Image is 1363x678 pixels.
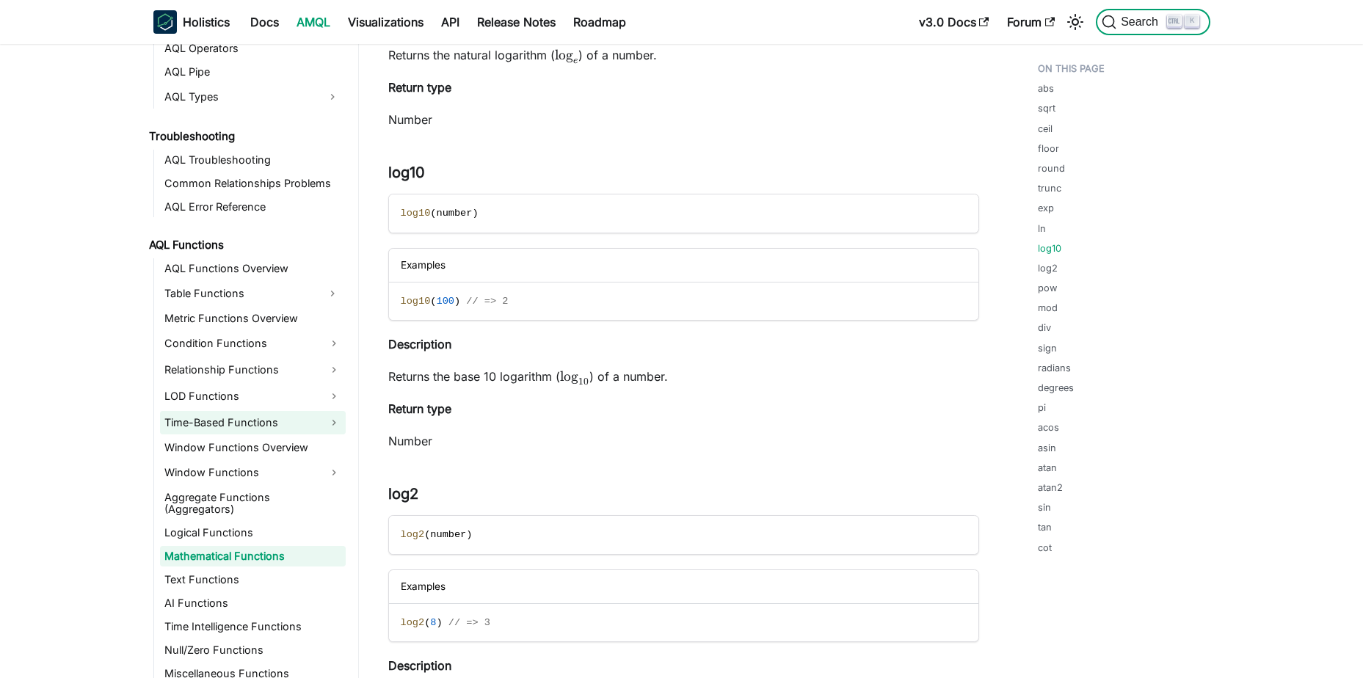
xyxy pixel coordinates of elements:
span: 8 [430,617,436,628]
span: 100 [436,296,454,307]
a: AQL Operators [160,38,346,59]
a: Docs [241,10,288,34]
a: Text Functions [160,569,346,590]
a: Release Notes [468,10,564,34]
a: Relationship Functions [160,358,346,382]
h3: log10 [388,164,979,182]
a: log2 [1038,261,1058,275]
span: number [436,208,472,219]
a: Window Functions [160,461,346,484]
div: Examples [389,249,978,282]
a: v3.0 Docs [910,10,998,34]
strong: Return type [388,401,451,416]
a: sin [1038,500,1051,514]
span: // => 2 [466,296,508,307]
a: Window Functions Overview [160,437,346,458]
a: API [432,10,468,34]
h3: log2 [388,485,979,503]
span: log10 [401,296,431,307]
span: g [571,368,578,384]
a: degrees [1038,381,1074,395]
a: ceil [1038,122,1053,136]
a: ln [1038,222,1046,236]
a: floor [1038,142,1059,156]
a: Time Intelligence Functions [160,616,346,637]
p: Number [388,432,979,450]
a: pow [1038,281,1057,295]
a: AQL Functions Overview [160,258,346,279]
a: abs [1038,81,1054,95]
a: atan2 [1038,481,1063,495]
span: log2 [401,617,425,628]
img: Holistics [153,10,177,34]
a: HolisticsHolistics [153,10,230,34]
span: ​ [589,378,591,381]
a: Null/Zero Functions [160,640,346,660]
span: ) [472,208,478,219]
a: Forum [998,10,1064,34]
a: exp [1038,201,1054,215]
strong: Description [388,658,451,673]
span: Search [1116,15,1167,29]
a: Metric Functions Overview [160,308,346,329]
b: Holistics [183,13,230,31]
span: ( [430,296,436,307]
nav: Docs sidebar [139,44,359,678]
span: // => 3 [448,617,490,628]
a: asin [1038,441,1056,455]
span: e [573,56,578,65]
span: lo [555,47,573,63]
a: round [1038,161,1065,175]
a: log10 [1038,241,1061,255]
a: cot [1038,541,1052,555]
a: atan [1038,461,1057,475]
a: AQL Pipe [160,62,346,82]
span: ( [424,529,430,540]
a: Visualizations [339,10,432,34]
p: Returns the natural logarithm ( ) of a number. [388,46,979,64]
a: Logical Functions [160,522,346,543]
a: acos [1038,420,1059,434]
a: AMQL [288,10,339,34]
button: Switch between dark and light mode (currently light mode) [1064,10,1087,34]
span: ) [466,529,472,540]
button: Expand sidebar category 'AQL Types' [319,85,346,109]
a: Roadmap [564,10,635,34]
a: div [1038,321,1051,335]
span: number [430,529,466,540]
a: mod [1038,301,1058,315]
span: g [566,47,573,63]
p: Returns the base 10 logarithm ( ) of a number. [388,368,979,385]
a: Time-Based Functions [160,411,346,434]
a: Aggregate Functions (Aggregators) [160,487,346,520]
a: pi [1038,401,1046,415]
button: Expand sidebar category 'Table Functions' [319,282,346,305]
p: Number [388,111,979,128]
span: ( [430,208,436,219]
a: AQL Types [160,85,319,109]
span: log2 [401,529,425,540]
a: AQL Functions [145,235,346,255]
kbd: K [1185,15,1199,28]
a: sign [1038,341,1057,355]
a: AI Functions [160,593,346,613]
strong: Return type [388,80,451,95]
a: AQL Error Reference [160,197,346,217]
span: 10 [578,376,589,387]
button: Search (Ctrl+K) [1096,9,1210,35]
a: Condition Functions [160,332,346,355]
a: radians [1038,361,1071,375]
span: ) [454,296,460,307]
a: LOD Functions [160,384,346,408]
span: log10 [401,208,431,219]
span: lo [560,368,578,384]
a: Mathematical Functions [160,546,346,566]
a: Common Relationships Problems [160,173,346,194]
a: trunc [1038,181,1061,195]
a: sqrt [1038,101,1055,115]
a: Table Functions [160,282,319,305]
span: ( [424,617,430,628]
strong: Description [388,337,451,351]
a: Troubleshooting [145,126,346,147]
